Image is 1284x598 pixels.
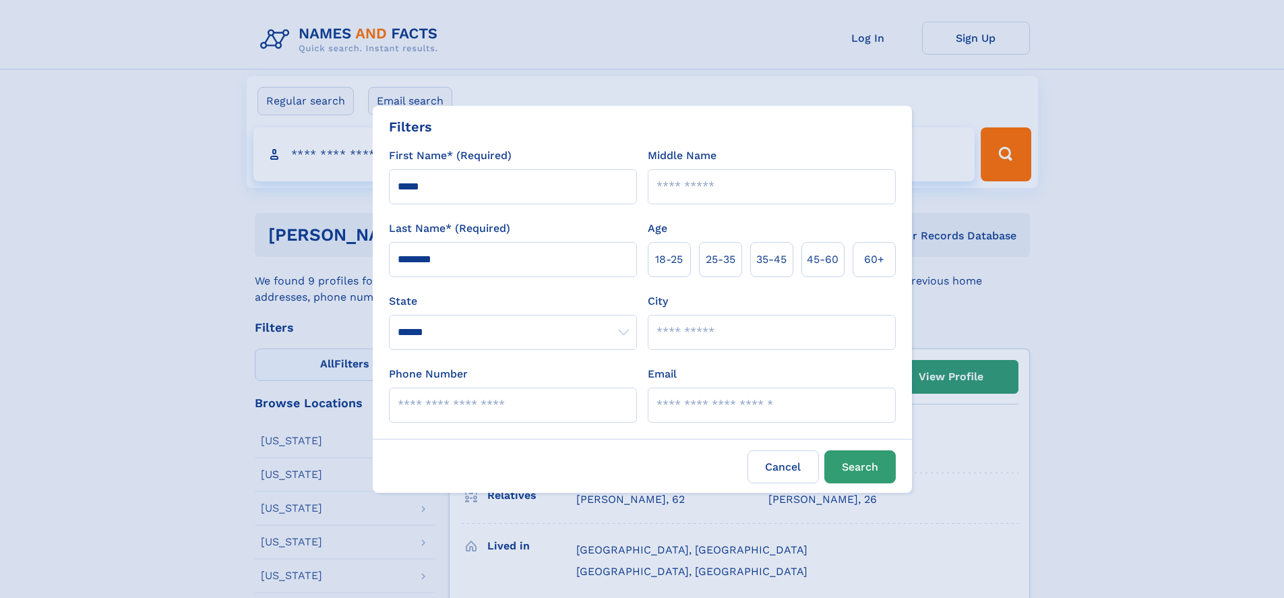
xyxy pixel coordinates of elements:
[389,293,637,309] label: State
[648,148,716,164] label: Middle Name
[824,450,896,483] button: Search
[648,366,677,382] label: Email
[389,220,510,237] label: Last Name* (Required)
[747,450,819,483] label: Cancel
[389,366,468,382] label: Phone Number
[706,251,735,268] span: 25‑35
[648,293,668,309] label: City
[864,251,884,268] span: 60+
[756,251,787,268] span: 35‑45
[389,148,512,164] label: First Name* (Required)
[648,220,667,237] label: Age
[807,251,838,268] span: 45‑60
[655,251,683,268] span: 18‑25
[389,117,432,137] div: Filters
